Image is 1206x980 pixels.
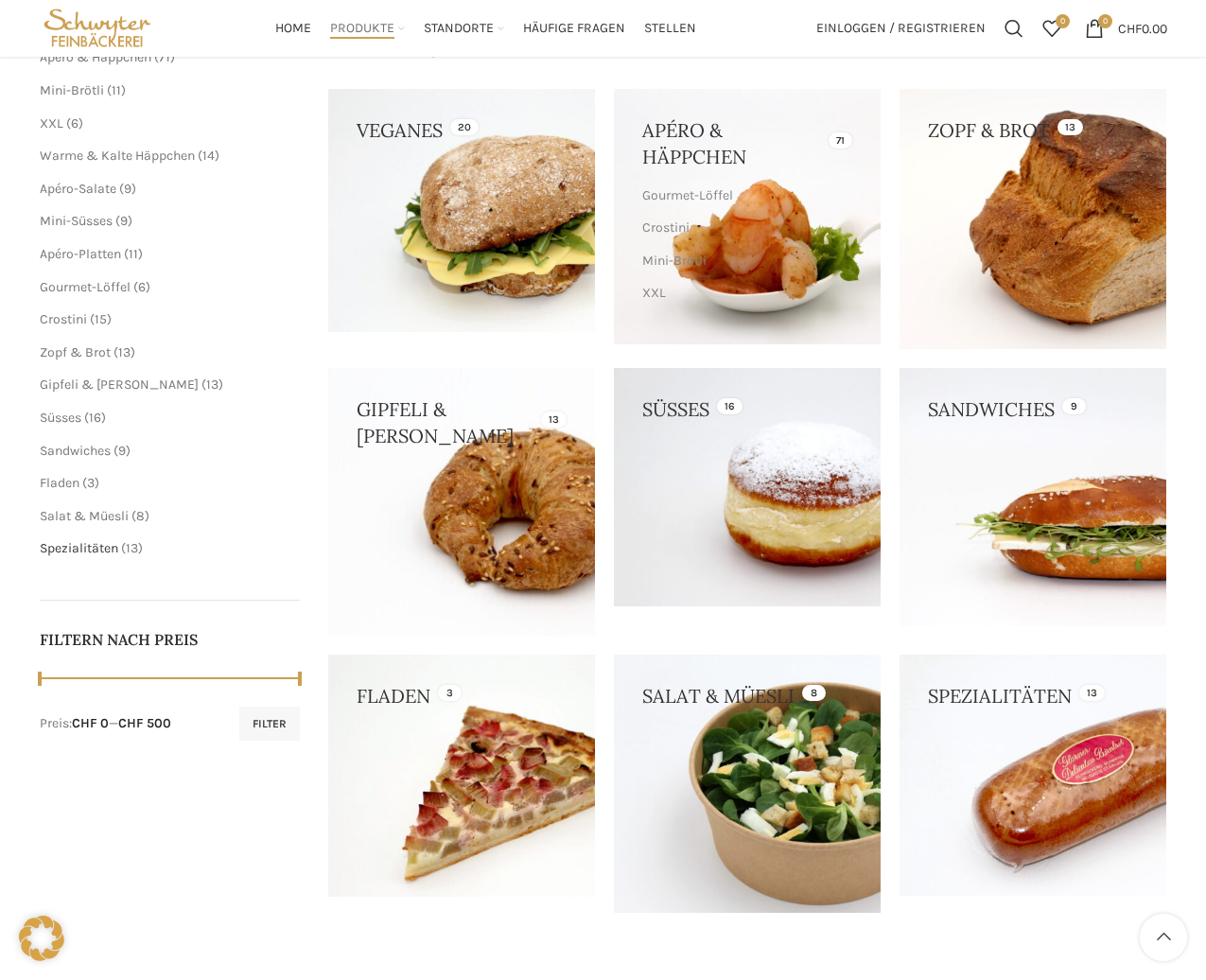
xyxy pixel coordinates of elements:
[40,629,301,650] h5: Filtern nach Preis
[239,707,300,741] button: Filter
[40,475,79,491] a: Fladen
[1098,14,1112,28] span: 0
[40,344,111,360] a: Zopf & Brot
[87,475,95,491] span: 3
[118,344,131,360] span: 13
[40,376,199,393] a: Gipfeli & [PERSON_NAME]
[89,410,101,426] span: 16
[126,540,138,556] span: 13
[72,715,109,731] span: CHF 0
[642,212,848,244] a: Crostini
[159,49,170,65] span: 71
[330,9,405,47] a: Produkte
[275,20,311,38] span: Home
[136,508,145,524] span: 8
[523,20,625,38] span: Häufige Fragen
[642,245,848,277] a: Mini-Brötli
[1033,9,1071,47] div: Meine Wunschliste
[118,443,126,459] span: 9
[40,246,121,262] a: Apéro-Platten
[40,82,104,98] a: Mini-Brötli
[995,9,1033,47] a: Suchen
[642,180,848,212] a: Gourmet-Löffel
[40,508,129,524] a: Salat & Müesli
[40,410,81,426] a: Süsses
[40,714,171,733] div: Preis: —
[644,20,696,38] span: Stellen
[807,9,995,47] a: Einloggen / Registrieren
[816,22,986,35] span: Einloggen / Registrieren
[1140,914,1187,961] a: Scroll to top button
[202,148,215,164] span: 14
[424,9,504,47] a: Standorte
[523,9,625,47] a: Häufige Fragen
[40,279,131,295] a: Gourmet-Löffel
[275,9,311,47] a: Home
[40,540,118,556] a: Spezialitäten
[40,443,111,459] a: Sandwiches
[129,246,138,262] span: 11
[40,148,195,164] a: Warme & Kalte Häppchen
[1056,14,1070,28] span: 0
[40,19,156,35] a: Site logo
[124,181,131,197] span: 9
[1118,20,1167,36] bdi: 0.00
[330,20,394,38] span: Produkte
[95,311,107,327] span: 15
[206,376,218,393] span: 13
[118,715,171,731] span: CHF 500
[1118,20,1142,36] span: CHF
[138,279,146,295] span: 6
[1075,9,1177,47] a: 0 CHF0.00
[40,311,87,327] a: Crostini
[71,115,79,131] span: 6
[40,115,63,131] a: XXL
[424,20,494,38] span: Standorte
[644,9,696,47] a: Stellen
[40,49,151,65] a: Apéro & Häppchen
[1033,9,1071,47] a: 0
[40,181,116,197] a: Apéro-Salate
[642,309,848,341] a: Warme & Kalte Häppchen
[165,9,806,47] div: Main navigation
[112,82,121,98] span: 11
[642,277,848,309] a: XXL
[40,213,113,229] a: Mini-Süsses
[120,213,128,229] span: 9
